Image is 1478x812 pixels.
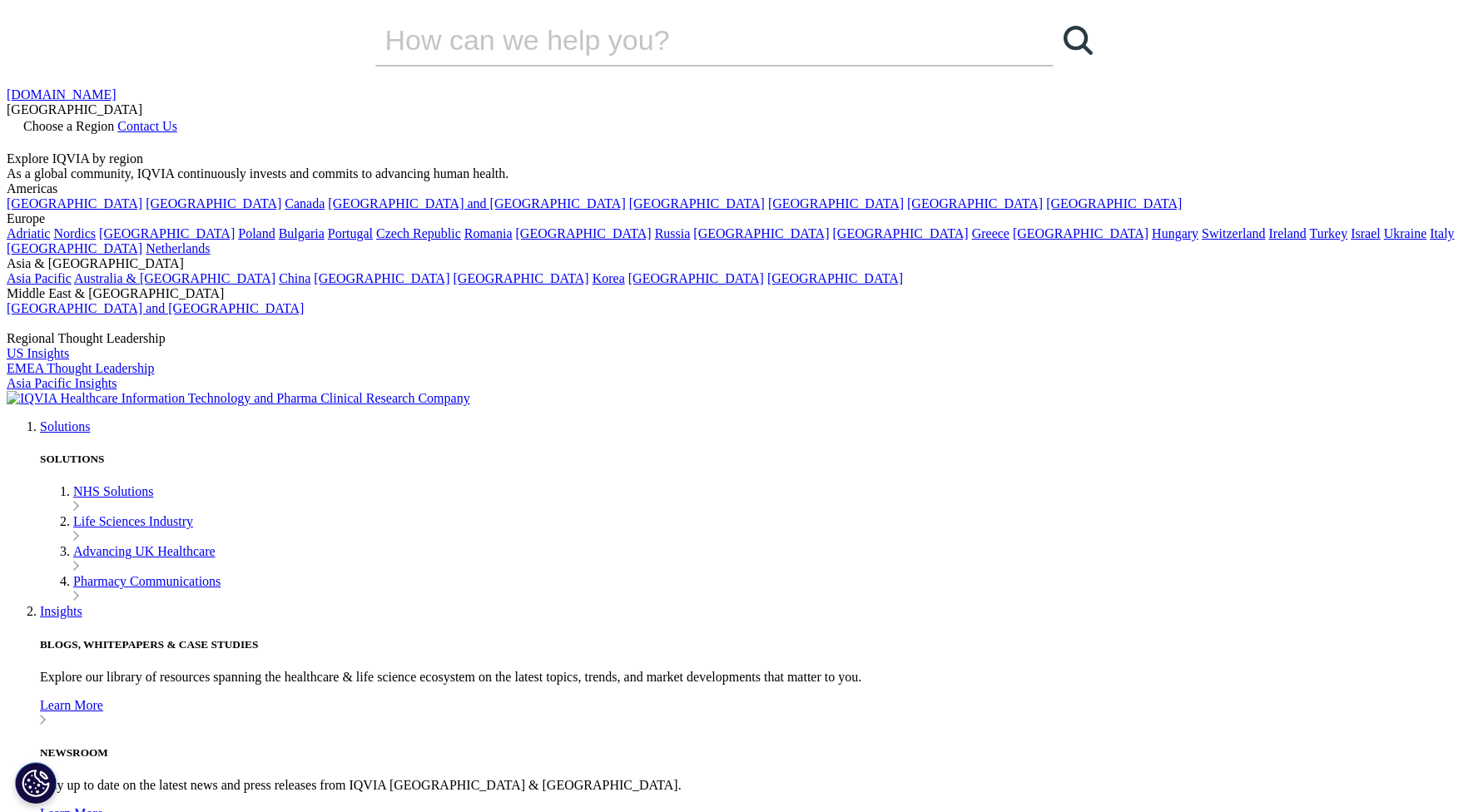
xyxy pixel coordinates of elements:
a: Asia Pacific Insights [7,376,117,390]
a: Bulgaria [279,226,325,240]
a: Asia Pacific [7,271,72,285]
div: [GEOGRAPHIC_DATA] [7,102,1471,117]
a: Romania [464,226,513,240]
img: IQVIA Healthcare Information Technology and Pharma Clinical Research Company [7,391,470,406]
a: [GEOGRAPHIC_DATA] [7,241,142,255]
a: [GEOGRAPHIC_DATA] and [GEOGRAPHIC_DATA] [328,196,625,210]
a: Australia & [GEOGRAPHIC_DATA] [74,271,275,285]
h5: NEWSROOM [40,746,1471,760]
div: Europe [7,211,1471,226]
a: Contact Us [117,119,177,133]
a: Czech Republic [376,226,461,240]
a: [GEOGRAPHIC_DATA] [907,196,1043,210]
button: Cookie Settings [15,762,57,804]
a: Advancing UK Healthcare [73,544,216,558]
a: Korea [593,271,625,285]
div: Middle East & [GEOGRAPHIC_DATA] [7,286,1471,301]
a: Search [1054,15,1104,65]
a: [GEOGRAPHIC_DATA] [693,226,829,240]
a: Turkey [1310,226,1348,240]
a: Poland [238,226,275,240]
input: Search [375,15,1006,65]
a: Insights [40,604,82,618]
div: Americas [7,181,1471,196]
a: [GEOGRAPHIC_DATA] and [GEOGRAPHIC_DATA] [7,301,304,315]
a: Italy [1430,226,1454,240]
div: As a global community, IQVIA continuously invests and commits to advancing human health. [7,166,1471,181]
a: Learn More [40,698,1471,728]
a: [GEOGRAPHIC_DATA] [516,226,652,240]
a: Ireland [1269,226,1307,240]
a: Israel [1351,226,1381,240]
a: Canada [285,196,325,210]
a: Adriatic [7,226,50,240]
a: Switzerland [1202,226,1265,240]
a: [GEOGRAPHIC_DATA] [454,271,589,285]
a: Greece [972,226,1009,240]
a: Nordics [53,226,96,240]
a: [GEOGRAPHIC_DATA] [1013,226,1148,240]
a: [GEOGRAPHIC_DATA] [1046,196,1182,210]
a: Portugal [328,226,373,240]
span: Choose a Region [23,119,114,133]
a: Russia [655,226,691,240]
h5: BLOGS, WHITEPAPERS & CASE STUDIES [40,638,1471,651]
a: NHS Solutions [73,484,153,498]
p: Stay up to date on the latest news and press releases from IQVIA [GEOGRAPHIC_DATA] & [GEOGRAPHIC_... [40,778,1471,793]
a: Netherlands [146,241,210,255]
a: US Insights [7,346,69,360]
a: [GEOGRAPHIC_DATA] [146,196,281,210]
a: [GEOGRAPHIC_DATA] [767,271,903,285]
a: Life Sciences Industry [73,514,193,528]
a: [GEOGRAPHIC_DATA] [99,226,235,240]
div: Explore IQVIA by region [7,151,1471,166]
a: Pharmacy Communications [73,574,221,588]
a: [GEOGRAPHIC_DATA] [833,226,969,240]
a: [GEOGRAPHIC_DATA] [629,196,765,210]
a: EMEA Thought Leadership [7,361,154,375]
a: China [279,271,310,285]
svg: Search [1064,26,1093,55]
div: Regional Thought Leadership [7,331,1471,346]
p: Explore our library of resources spanning the healthcare & life science ecosystem on the latest t... [40,670,1471,685]
div: Asia & [GEOGRAPHIC_DATA] [7,256,1471,271]
a: [GEOGRAPHIC_DATA] [768,196,904,210]
a: [DOMAIN_NAME] [7,87,117,101]
a: Solutions [40,419,90,433]
a: Hungary [1152,226,1198,240]
a: [GEOGRAPHIC_DATA] [7,196,142,210]
a: Ukraine [1384,226,1427,240]
h5: SOLUTIONS [40,453,1471,466]
a: [GEOGRAPHIC_DATA] [314,271,449,285]
a: [GEOGRAPHIC_DATA] [628,271,764,285]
